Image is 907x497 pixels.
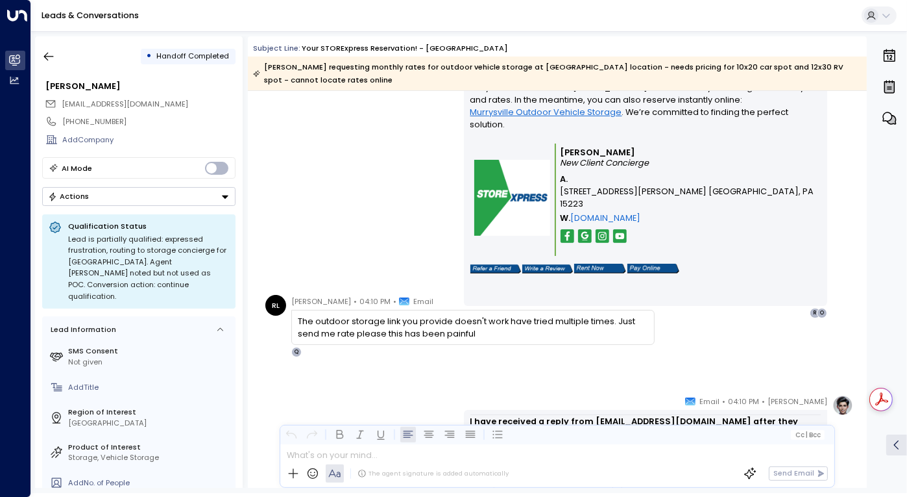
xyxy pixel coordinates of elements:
[578,229,592,243] img: storexpress_google.png
[762,395,765,408] span: •
[68,418,231,429] div: [GEOGRAPHIC_DATA]
[291,347,302,357] div: Q
[146,47,152,66] div: •
[728,395,759,408] span: 04:10 PM
[413,295,433,308] span: Email
[699,395,720,408] span: Email
[68,357,231,368] div: Not given
[768,395,827,408] span: [PERSON_NAME]
[47,324,116,335] div: Lead Information
[522,264,573,274] img: storexpress_write.png
[45,80,235,92] div: [PERSON_NAME]
[359,295,391,308] span: 04:10 PM
[156,51,229,61] span: Handoff Completed
[806,431,808,439] span: |
[298,315,647,340] div: The outdoor storage link you provide doesn't work have tried multiple times. Just send me rate pl...
[302,43,508,54] div: Your STORExpress Reservation! - [GEOGRAPHIC_DATA]
[62,99,188,109] span: [EMAIL_ADDRESS][DOMAIN_NAME]
[284,427,299,442] button: Undo
[291,295,351,308] span: [PERSON_NAME]
[253,60,860,86] div: [PERSON_NAME] requesting monthly rates for outdoor vehicle storage at [GEOGRAPHIC_DATA] location ...
[791,430,825,440] button: Cc|Bcc
[474,160,550,236] img: storexpress_logo.png
[304,427,320,442] button: Redo
[68,221,229,231] p: Qualification Status
[470,106,622,118] a: Murrysville Outdoor Vehicle Storage
[574,264,626,274] img: storexpress_rent.png
[62,116,235,127] div: [PHONE_NUMBER]
[68,234,229,303] div: Lead is partially qualified: expressed frustration, routing to storage concierge for [GEOGRAPHIC_...
[42,187,236,206] div: Button group with a nested menu
[68,442,231,453] label: Product of Interest
[62,162,92,175] div: AI Mode
[393,295,396,308] span: •
[470,264,521,274] img: storexpress_refer.png
[253,43,300,53] span: Subject Line:
[357,469,509,478] div: The agent signature is added automatically
[571,212,641,224] a: [DOMAIN_NAME]
[42,10,139,21] a: Leads & Conversations
[832,395,853,416] img: profile-logo.png
[561,185,817,210] span: [STREET_ADDRESS][PERSON_NAME] [GEOGRAPHIC_DATA], PA 15223
[795,431,821,439] span: Cc Bcc
[62,134,235,146] div: AddCompany
[596,229,609,243] img: storexpress_insta.png
[561,212,571,224] span: W.
[68,346,231,357] label: SMS Consent
[561,147,636,158] b: [PERSON_NAME]
[68,452,231,463] div: Storage, Vehicle Storage
[354,295,357,308] span: •
[265,295,286,316] div: RL
[62,99,188,110] span: rlsm8@comcast.net
[42,187,236,206] button: Actions
[722,395,725,408] span: •
[561,229,574,243] img: storexpres_fb.png
[561,157,649,168] i: New Client Concierge
[627,264,679,274] img: storexpress_pay.png
[48,192,89,201] div: Actions
[470,416,801,439] strong: I have received a reply from [EMAIL_ADDRESS][DOMAIN_NAME] after they were handed off:
[613,229,627,243] img: storexpress_yt.png
[68,407,231,418] label: Region of Interest
[68,478,231,489] div: AddNo. of People
[561,173,568,185] span: A.
[68,382,231,393] div: AddTitle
